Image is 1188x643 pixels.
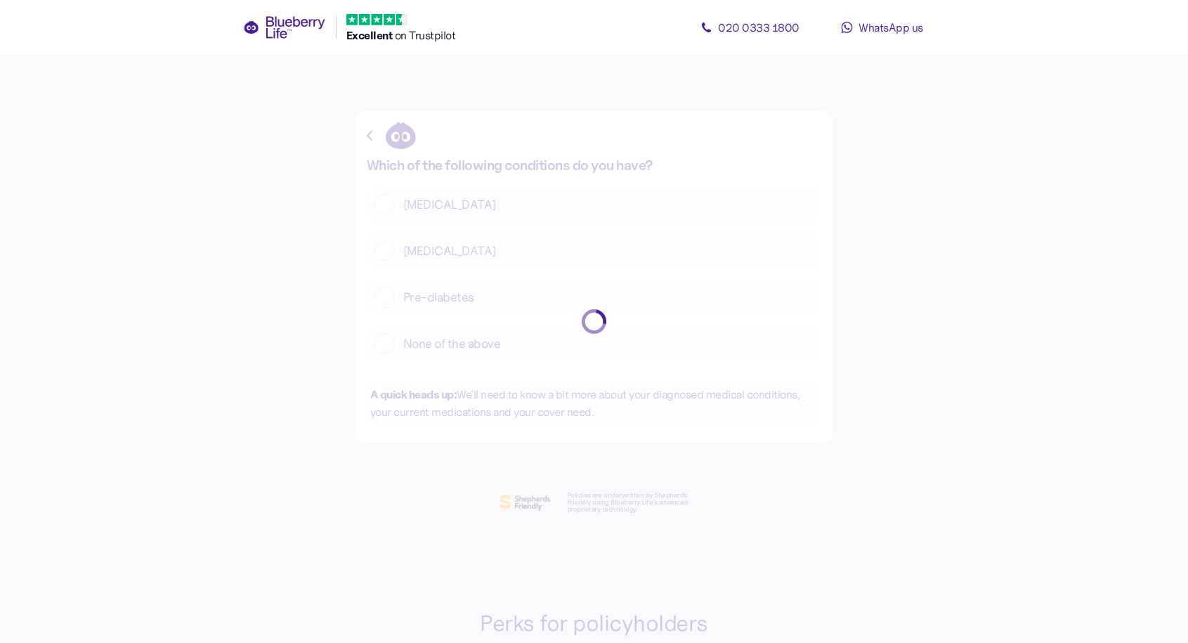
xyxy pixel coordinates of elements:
a: WhatsApp us [819,13,946,41]
span: on Trustpilot [395,28,456,42]
span: Excellent ️ [346,28,395,42]
span: 020 0333 1800 [718,20,799,34]
a: 020 0333 1800 [687,13,814,41]
span: WhatsApp us [859,20,923,34]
